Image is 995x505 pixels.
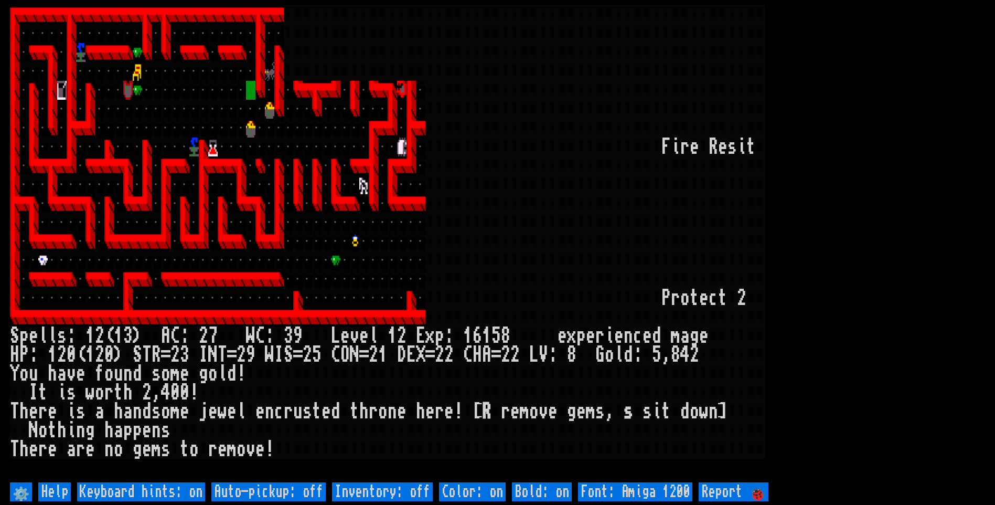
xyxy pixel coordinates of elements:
[578,482,692,501] input: Font: Amiga 1200
[671,138,680,156] div: i
[10,327,19,345] div: S
[482,402,491,421] div: R
[652,327,661,345] div: d
[38,440,48,459] div: r
[123,421,133,440] div: p
[255,327,265,345] div: C
[293,402,303,421] div: u
[161,383,170,402] div: 4
[652,402,661,421] div: i
[331,345,340,364] div: C
[378,402,388,421] div: o
[67,440,76,459] div: a
[48,421,57,440] div: t
[189,383,199,402] div: !
[152,402,161,421] div: s
[501,402,510,421] div: r
[680,289,690,308] div: o
[67,327,76,345] div: :
[38,482,71,501] input: Help
[114,345,123,364] div: )
[671,327,680,345] div: m
[57,345,67,364] div: 2
[152,364,161,383] div: s
[208,402,218,421] div: e
[265,345,274,364] div: W
[85,383,95,402] div: w
[435,345,444,364] div: 2
[218,345,227,364] div: T
[142,402,152,421] div: d
[709,138,718,156] div: R
[350,402,359,421] div: t
[303,402,312,421] div: s
[576,402,586,421] div: e
[274,402,284,421] div: c
[29,402,38,421] div: e
[463,345,473,364] div: C
[237,364,246,383] div: !
[331,327,340,345] div: L
[322,402,331,421] div: e
[539,345,548,364] div: V
[350,345,359,364] div: N
[520,402,529,421] div: m
[10,364,19,383] div: Y
[473,327,482,345] div: 6
[19,440,29,459] div: h
[435,402,444,421] div: r
[595,327,605,345] div: r
[104,440,114,459] div: n
[170,345,180,364] div: 2
[369,402,378,421] div: r
[218,402,227,421] div: w
[67,421,76,440] div: i
[161,364,170,383] div: o
[482,327,491,345] div: 1
[237,440,246,459] div: o
[170,327,180,345] div: C
[161,402,170,421] div: o
[227,402,237,421] div: e
[406,345,416,364] div: E
[189,440,199,459] div: o
[85,327,95,345] div: 1
[48,402,57,421] div: e
[152,345,161,364] div: R
[38,402,48,421] div: r
[284,345,293,364] div: S
[85,345,95,364] div: 1
[114,421,123,440] div: a
[463,327,473,345] div: 1
[359,327,369,345] div: e
[369,345,378,364] div: 2
[605,327,614,345] div: i
[671,289,680,308] div: r
[180,327,189,345] div: :
[444,345,454,364] div: 2
[369,327,378,345] div: l
[237,345,246,364] div: 2
[454,402,463,421] div: !
[265,402,274,421] div: n
[416,402,425,421] div: h
[76,402,85,421] div: s
[208,364,218,383] div: o
[737,289,746,308] div: 2
[19,402,29,421] div: h
[95,345,104,364] div: 2
[123,364,133,383] div: n
[444,327,454,345] div: :
[76,364,85,383] div: e
[76,345,85,364] div: (
[19,345,29,364] div: P
[123,383,133,402] div: h
[435,327,444,345] div: p
[133,402,142,421] div: n
[690,138,699,156] div: e
[567,402,576,421] div: g
[643,402,652,421] div: s
[133,421,142,440] div: p
[312,345,322,364] div: 5
[199,402,208,421] div: j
